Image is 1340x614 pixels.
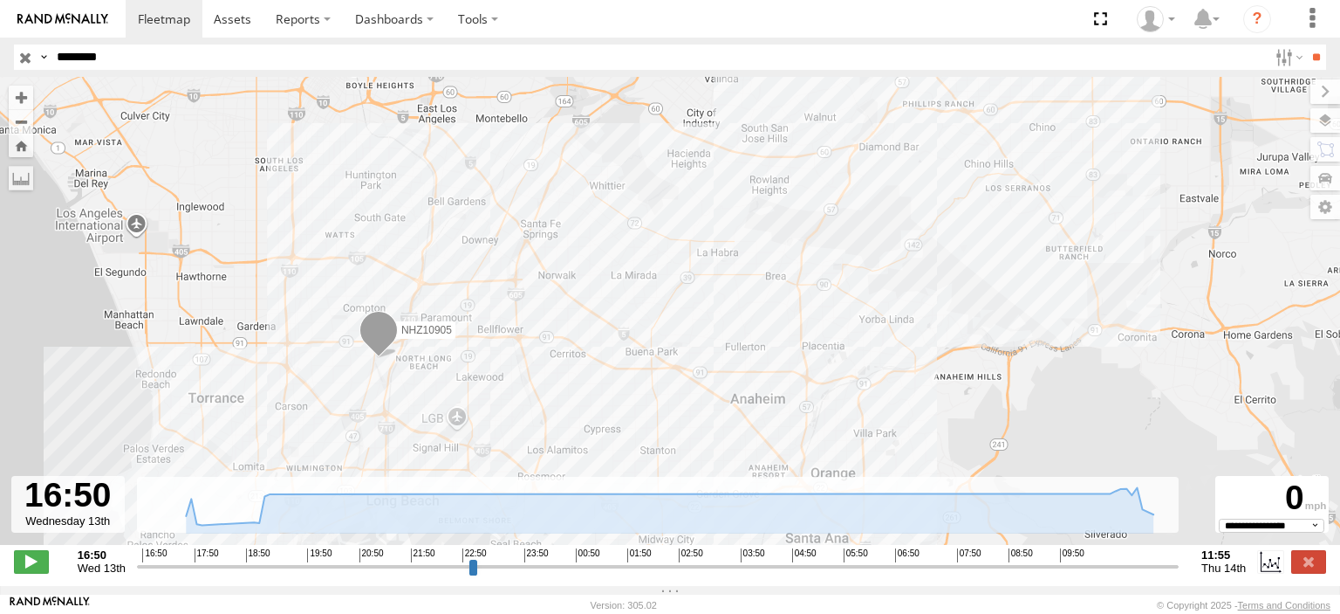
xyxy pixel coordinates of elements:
[78,562,126,575] span: Wed 13th Aug 2025
[591,600,657,611] div: Version: 305.02
[524,548,549,562] span: 23:50
[1243,5,1271,33] i: ?
[1157,600,1330,611] div: © Copyright 2025 -
[359,548,384,562] span: 20:50
[9,166,33,190] label: Measure
[246,548,270,562] span: 18:50
[1268,45,1306,70] label: Search Filter Options
[142,548,167,562] span: 16:50
[576,548,600,562] span: 00:50
[17,13,108,25] img: rand-logo.svg
[895,548,920,562] span: 06:50
[1310,195,1340,219] label: Map Settings
[1131,6,1181,32] div: Zulema McIntosch
[307,548,332,562] span: 19:50
[9,109,33,134] button: Zoom out
[9,134,33,157] button: Zoom Home
[195,548,219,562] span: 17:50
[1008,548,1033,562] span: 08:50
[957,548,981,562] span: 07:50
[844,548,868,562] span: 05:50
[411,548,435,562] span: 21:50
[1201,548,1246,562] strong: 11:55
[462,548,487,562] span: 22:50
[1238,600,1330,611] a: Terms and Conditions
[741,548,765,562] span: 03:50
[37,45,51,70] label: Search Query
[792,548,817,562] span: 04:50
[10,597,90,614] a: Visit our Website
[679,548,703,562] span: 02:50
[1291,550,1326,573] label: Close
[78,548,126,562] strong: 16:50
[627,548,652,562] span: 01:50
[1201,562,1246,575] span: Thu 14th Aug 2025
[401,324,452,336] span: NHZ10905
[1218,479,1326,519] div: 0
[9,86,33,109] button: Zoom in
[14,550,49,573] label: Play/Stop
[1060,548,1084,562] span: 09:50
